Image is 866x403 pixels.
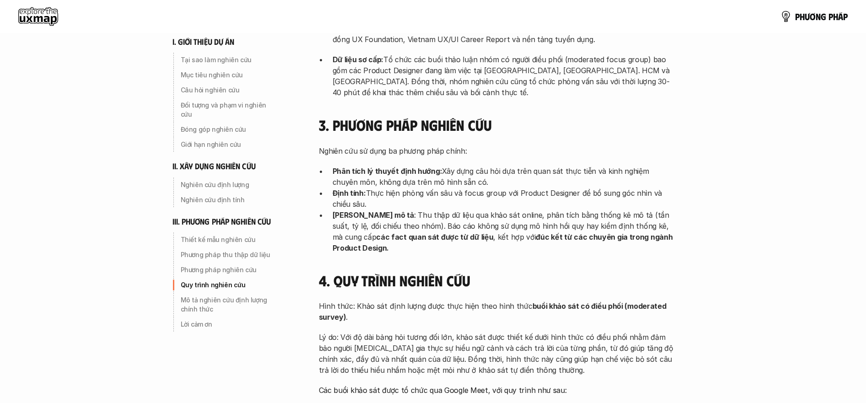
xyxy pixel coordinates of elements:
p: Các buổi khảo sát được tổ chức qua Google Meet, với quy trình như sau: [319,385,676,396]
p: Quy trình nghiên cứu [181,280,279,290]
p: Đóng góp nghiên cứu [181,125,279,134]
p: Lời cảm ơn [181,320,279,329]
strong: đúc kết từ các chuyên gia trong ngành Product Design. [333,232,675,253]
h6: ii. xây dựng nghiên cứu [172,161,256,172]
p: Tổ chức các buổi thảo luận nhóm có người điều phối (moderated focus group) bao gồm các Product De... [333,54,676,98]
a: phươngpháp [780,7,848,26]
span: á [838,11,843,21]
strong: Phân tích lý thuyết định hướng: [333,167,442,176]
h4: 4. Quy trình nghiên cứu [319,272,676,289]
span: n [816,11,821,21]
a: Mô tả nghiên cứu định lượng chính thức [172,293,282,317]
p: Phương pháp thu thập dữ liệu [181,250,279,259]
strong: các fact quan sát được từ dữ liệu [376,232,493,242]
a: Quy trình nghiên cứu [172,278,282,292]
strong: Dữ liệu sơ cấp: [333,55,384,64]
p: Thiết kế mẫu nghiên cứu [181,235,279,244]
p: Thực hiện phỏng vấn sâu và focus group với Product Designer để bổ sung góc nhìn và chiều sâu. [333,188,676,210]
p: : Thu thập dữ liệu qua khảo sát online, phân tích bằng thống kê mô tả (tần suất, tỷ lệ, đối chiếu... [333,210,676,253]
span: g [821,11,826,21]
p: Giới hạn nghiên cứu [181,140,279,149]
a: Nghiên cứu định lượng [172,177,282,192]
span: h [800,11,805,21]
p: Thu thập từ các báo cáo ngành, bài viết chuyên môn, và số liệu công khai từ cộng đồng UX Foundati... [333,23,676,45]
a: Câu hỏi nghiên cứu [172,83,282,97]
p: Mô tả nghiên cứu định lượng chính thức [181,296,279,314]
a: Giới hạn nghiên cứu [172,137,282,152]
p: Tại sao làm nghiên cứu [181,55,279,64]
a: Phương pháp thu thập dữ liệu [172,247,282,262]
h4: 3. Phương pháp nghiên cứu [319,116,676,134]
a: Tại sao làm nghiên cứu [172,53,282,67]
a: Đóng góp nghiên cứu [172,122,282,137]
strong: buổi khảo sát có điều phối (moderated survey) [319,301,668,322]
span: p [843,11,848,21]
a: Thiết kế mẫu nghiên cứu [172,232,282,247]
a: Nghiên cứu định tính [172,193,282,207]
span: p [795,11,800,21]
p: Mục tiêu nghiên cứu [181,70,279,80]
p: Lý do: Với độ dài bảng hỏi tương đối lớn, khảo sát được thiết kế dưới hình thức có điều phối nhằm... [319,332,676,376]
h6: i. giới thiệu dự án [172,37,235,47]
a: Phương pháp nghiên cứu [172,263,282,277]
h6: iii. phương pháp nghiên cứu [172,216,271,227]
p: Câu hỏi nghiên cứu [181,86,279,95]
span: p [828,11,833,21]
p: Hình thức: Khảo sát định lượng được thực hiện theo hình thức . [319,301,676,322]
p: Nghiên cứu định lượng [181,180,279,189]
p: Nghiên cứu sử dụng ba phương pháp chính: [319,145,676,156]
span: h [833,11,838,21]
strong: Định tính: [333,188,366,198]
p: Phương pháp nghiên cứu [181,265,279,274]
p: Nghiên cứu định tính [181,195,279,204]
a: Lời cảm ơn [172,317,282,332]
span: ư [805,11,810,21]
a: Đối tượng và phạm vi nghiên cứu [172,98,282,122]
span: ơ [810,11,816,21]
strong: [PERSON_NAME] mô tả [333,210,414,220]
p: Đối tượng và phạm vi nghiên cứu [181,101,279,119]
p: Xây dựng câu hỏi dựa trên quan sát thực tiễn và kinh nghiệm chuyên môn, không dựa trên mô hình sẵ... [333,166,676,188]
a: Mục tiêu nghiên cứu [172,68,282,82]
